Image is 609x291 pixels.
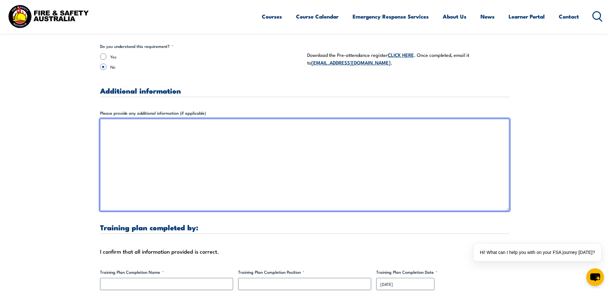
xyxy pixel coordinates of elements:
[473,243,601,261] div: Hi! What can I help you with on your FSA journey [DATE]?
[100,43,173,50] legend: Do you understand this requirement?
[262,8,282,25] a: Courses
[100,224,509,231] h3: Training plan completed by:
[238,269,371,275] label: Training Plan Completion Position
[296,8,339,25] a: Course Calendar
[311,59,391,66] a: [EMAIL_ADDRESS][DOMAIN_NAME]
[100,87,509,94] h3: Additional information
[307,51,509,66] p: Download the Pre-attendance register . Once completed, email it to .
[559,8,579,25] a: Contact
[100,269,233,275] label: Training Plan Completion Name
[586,268,604,286] button: chat-button
[443,8,466,25] a: About Us
[388,51,414,58] a: CLICK HERE
[376,278,434,290] input: dd/mm/yyyy
[376,269,509,275] label: Training Plan Completion Date
[110,53,302,60] label: Yes
[480,8,495,25] a: News
[100,247,509,256] div: I confirm that all information provided is correct.
[509,8,545,25] a: Learner Portal
[353,8,429,25] a: Emergency Response Services
[100,110,509,116] label: Please provide any additional information (if applicable)
[110,64,302,70] label: No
